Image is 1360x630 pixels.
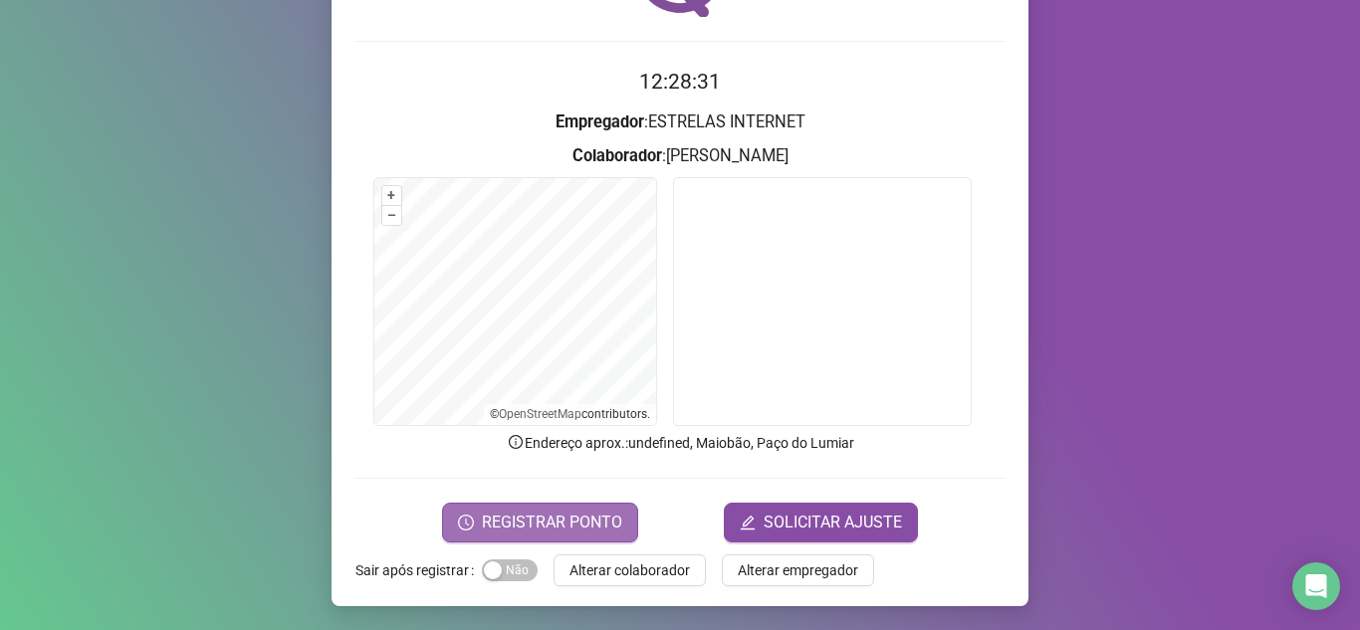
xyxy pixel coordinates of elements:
[639,70,721,94] time: 12:28:31
[738,559,858,581] span: Alterar empregador
[507,433,525,451] span: info-circle
[482,511,622,534] span: REGISTRAR PONTO
[764,511,902,534] span: SOLICITAR AJUSTE
[722,554,874,586] button: Alterar empregador
[355,143,1005,169] h3: : [PERSON_NAME]
[556,112,644,131] strong: Empregador
[572,146,662,165] strong: Colaborador
[382,206,401,225] button: –
[490,407,650,421] li: © contributors.
[355,554,482,586] label: Sair após registrar
[499,407,581,421] a: OpenStreetMap
[1292,562,1340,610] div: Open Intercom Messenger
[458,515,474,530] span: clock-circle
[740,515,756,530] span: edit
[382,186,401,205] button: +
[442,503,638,542] button: REGISTRAR PONTO
[355,109,1005,135] h3: : ESTRELAS INTERNET
[569,559,690,581] span: Alterar colaborador
[724,503,918,542] button: editSOLICITAR AJUSTE
[554,554,706,586] button: Alterar colaborador
[355,432,1005,454] p: Endereço aprox. : undefined, Maiobão, Paço do Lumiar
